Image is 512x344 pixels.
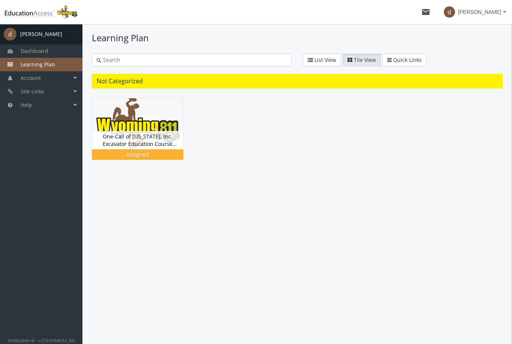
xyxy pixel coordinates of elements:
[21,74,41,81] span: Account
[4,28,16,41] span: d
[21,101,32,108] span: Help
[97,77,143,85] span: Not Categorized
[421,8,430,17] mat-icon: mail
[21,88,44,95] span: Site Links
[393,56,422,63] span: Quick Links
[92,131,183,149] div: One-Call of [US_STATE], Inc. Excavator Education Course Version 5.0
[354,56,376,63] span: Tile View
[8,337,75,343] small: SkillBuilder® - v.[TECHNICAL_ID]
[21,61,55,68] span: Learning Plan
[21,47,48,54] span: Dashboard
[458,5,501,19] span: [PERSON_NAME]
[444,6,455,18] span: d
[20,30,62,38] div: [PERSON_NAME]
[101,56,287,64] input: Search
[314,56,336,63] span: List View
[92,32,503,44] h1: Learning Plan
[93,151,182,158] div: Assigned
[92,98,195,171] div: One-Call of [US_STATE], Inc. Excavator Education Course Version 5.0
